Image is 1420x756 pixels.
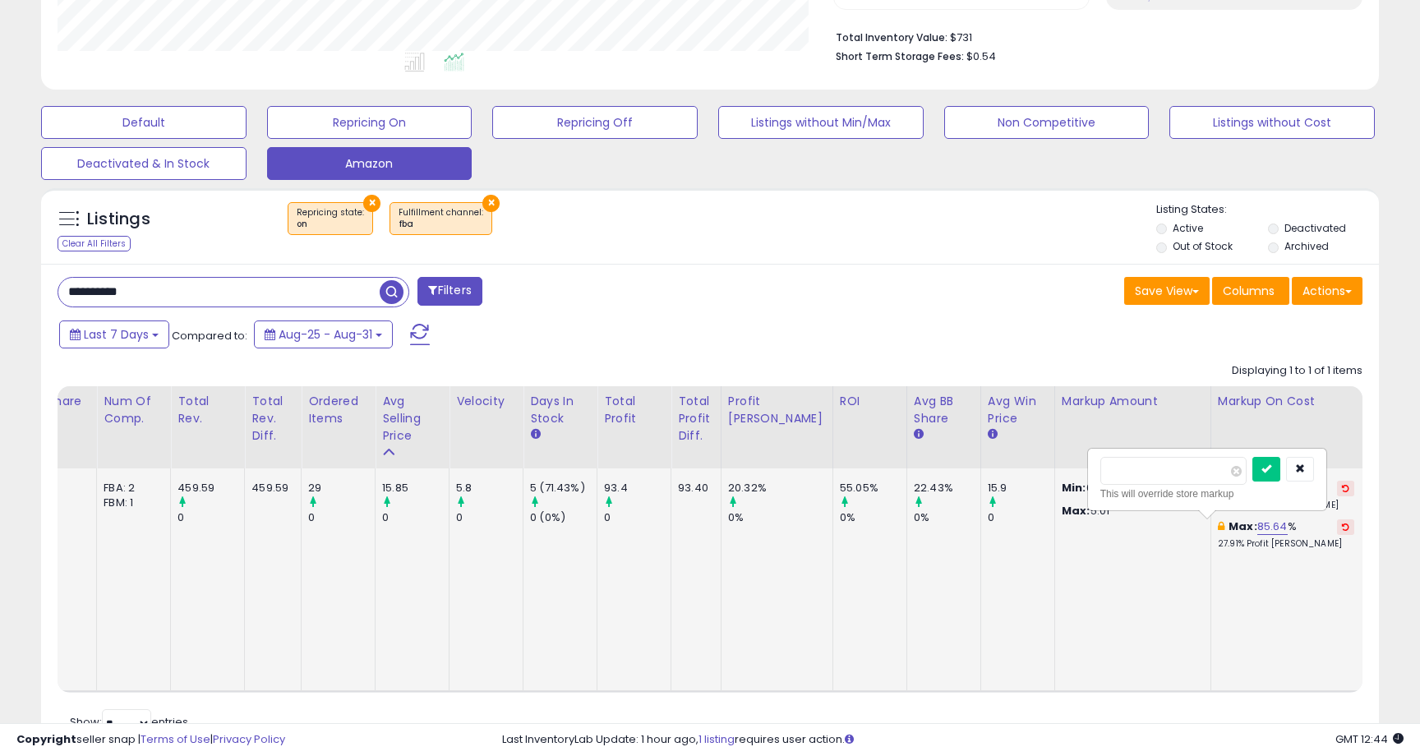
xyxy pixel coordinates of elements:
[1218,519,1354,550] div: %
[840,510,906,525] div: 0%
[1173,239,1233,253] label: Out of Stock
[382,481,449,496] div: 15.85
[988,427,998,442] small: Avg Win Price.
[1173,221,1203,235] label: Active
[944,106,1150,139] button: Non Competitive
[456,510,523,525] div: 0
[840,481,906,496] div: 55.05%
[728,393,826,427] div: Profit [PERSON_NAME]
[530,481,597,496] div: 5 (71.43%)
[530,510,597,525] div: 0 (0%)
[308,510,375,525] div: 0
[30,481,84,496] div: 49%
[177,481,244,496] div: 459.59
[728,481,832,496] div: 20.32%
[492,106,698,139] button: Repricing Off
[914,393,974,427] div: Avg BB Share
[604,510,671,525] div: 0
[308,481,375,496] div: 29
[84,326,149,343] span: Last 7 Days
[30,393,90,427] div: BB Share 24h.
[530,427,540,442] small: Days In Stock.
[1218,538,1354,550] p: 27.91% Profit [PERSON_NAME]
[836,49,964,63] b: Short Term Storage Fees:
[482,195,500,212] button: ×
[1062,503,1090,519] strong: Max:
[1284,239,1329,253] label: Archived
[1210,386,1367,468] th: The percentage added to the cost of goods (COGS) that forms the calculator for Min & Max prices.
[530,393,590,427] div: Days In Stock
[836,26,1350,46] li: $731
[1062,393,1204,410] div: Markup Amount
[1232,363,1362,379] div: Displaying 1 to 1 of 1 items
[104,481,158,496] div: FBA: 2
[678,481,708,496] div: 93.40
[87,208,150,231] h5: Listings
[16,732,285,748] div: seller snap | |
[279,326,372,343] span: Aug-25 - Aug-31
[966,48,996,64] span: $0.54
[417,277,482,306] button: Filters
[698,731,735,747] a: 1 listing
[141,731,210,747] a: Terms of Use
[16,731,76,747] strong: Copyright
[456,393,516,410] div: Velocity
[456,481,523,496] div: 5.8
[502,732,1404,748] div: Last InventoryLab Update: 1 hour ago, requires user action.
[251,393,294,445] div: Total Rev. Diff.
[399,206,483,231] span: Fulfillment channel :
[70,714,188,730] span: Show: entries
[104,393,164,427] div: Num of Comp.
[213,731,285,747] a: Privacy Policy
[1062,481,1198,496] p: 0.99
[1212,277,1289,305] button: Columns
[41,147,247,180] button: Deactivated & In Stock
[1062,504,1198,519] p: 5.01
[1284,221,1346,235] label: Deactivated
[604,481,671,496] div: 93.4
[678,393,714,445] div: Total Profit Diff.
[267,147,473,180] button: Amazon
[1218,393,1360,410] div: Markup on Cost
[728,510,832,525] div: 0%
[1292,277,1362,305] button: Actions
[840,393,900,410] div: ROI
[914,427,924,442] small: Avg BB Share.
[363,195,380,212] button: ×
[399,219,483,230] div: fba
[254,320,393,348] button: Aug-25 - Aug-31
[914,481,980,496] div: 22.43%
[988,510,1054,525] div: 0
[1335,731,1404,747] span: 2025-09-8 12:44 GMT
[1229,519,1257,534] b: Max:
[718,106,924,139] button: Listings without Min/Max
[988,481,1054,496] div: 15.9
[172,328,247,343] span: Compared to:
[251,481,288,496] div: 459.59
[604,393,664,427] div: Total Profit
[1257,519,1288,535] a: 85.64
[177,393,237,427] div: Total Rev.
[267,106,473,139] button: Repricing On
[988,393,1048,427] div: Avg Win Price
[836,30,947,44] b: Total Inventory Value:
[1062,480,1086,496] strong: Min:
[1223,283,1275,299] span: Columns
[297,219,364,230] div: on
[177,510,244,525] div: 0
[104,496,158,510] div: FBM: 1
[308,393,368,427] div: Ordered Items
[1156,202,1378,218] p: Listing States:
[382,510,449,525] div: 0
[59,320,169,348] button: Last 7 Days
[41,106,247,139] button: Default
[1169,106,1375,139] button: Listings without Cost
[1124,277,1210,305] button: Save View
[58,236,131,251] div: Clear All Filters
[382,393,442,445] div: Avg Selling Price
[914,510,980,525] div: 0%
[297,206,364,231] span: Repricing state :
[1100,486,1314,502] div: This will override store markup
